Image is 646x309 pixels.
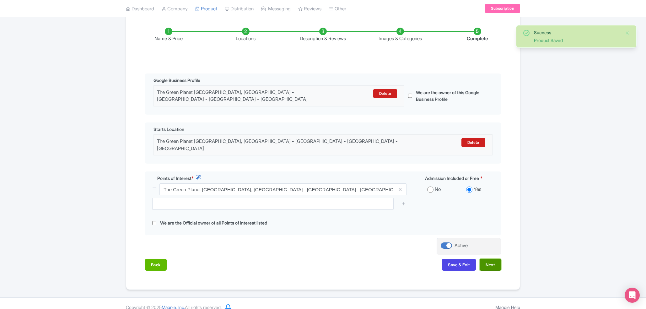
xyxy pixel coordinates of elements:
div: The Green Planet [GEOGRAPHIC_DATA], [GEOGRAPHIC_DATA] - [GEOGRAPHIC_DATA] - [GEOGRAPHIC_DATA] - [... [157,89,340,103]
label: We are the Official owner of all Points of interest listed [160,220,267,227]
a: Delete [461,138,485,147]
li: Complete [439,28,516,42]
button: Next [480,259,501,271]
label: Yes [474,186,481,193]
div: Open Intercom Messenger [625,288,640,303]
button: Back [145,259,167,271]
button: Save & Exit [442,259,476,271]
div: Active [455,242,468,249]
span: Points of Interest [157,175,191,182]
label: We are the owner of this Google Business Profile [416,89,485,102]
div: Success [534,29,620,36]
li: Locations [207,28,284,42]
a: Delete [373,89,397,98]
li: Description & Reviews [284,28,362,42]
span: Admission Included or Free [425,175,479,182]
span: Starts Location [153,126,184,133]
a: Subscription [485,4,520,13]
li: Name & Price [130,28,207,42]
span: Google Business Profile [153,77,200,84]
div: Product Saved [534,37,620,44]
div: The Green Planet [GEOGRAPHIC_DATA], [GEOGRAPHIC_DATA] - [GEOGRAPHIC_DATA] - [GEOGRAPHIC_DATA] - [... [157,138,406,152]
button: Close [625,29,630,37]
li: Images & Categories [362,28,439,42]
label: No [435,186,441,193]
